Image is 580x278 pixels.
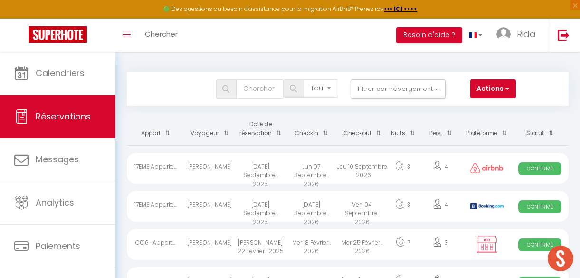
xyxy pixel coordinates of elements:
th: Sort by guest [184,113,235,145]
span: Réservations [36,110,91,122]
span: Analytics [36,197,74,208]
th: Sort by channel [463,113,511,145]
div: Ouvrir le chat [548,246,573,271]
th: Sort by nights [388,113,418,145]
a: ... Rida [489,19,548,52]
th: Sort by checkin [286,113,337,145]
span: Chercher [145,29,178,39]
button: Actions [470,79,516,99]
span: Messages [36,153,79,165]
input: Chercher [236,79,284,99]
th: Sort by status [511,113,569,145]
th: Sort by people [418,113,463,145]
th: Sort by checkout [337,113,388,145]
img: Super Booking [29,26,87,43]
img: logout [558,29,570,41]
button: Filtrer par hébergement [351,79,446,99]
span: Calendriers [36,67,85,79]
th: Sort by rentals [127,113,184,145]
span: Paiements [36,240,80,252]
a: >>> ICI <<<< [384,5,417,13]
button: Besoin d'aide ? [396,27,462,43]
th: Sort by booking date [235,113,286,145]
a: Chercher [138,19,185,52]
span: Rida [517,28,536,40]
img: ... [496,27,511,41]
